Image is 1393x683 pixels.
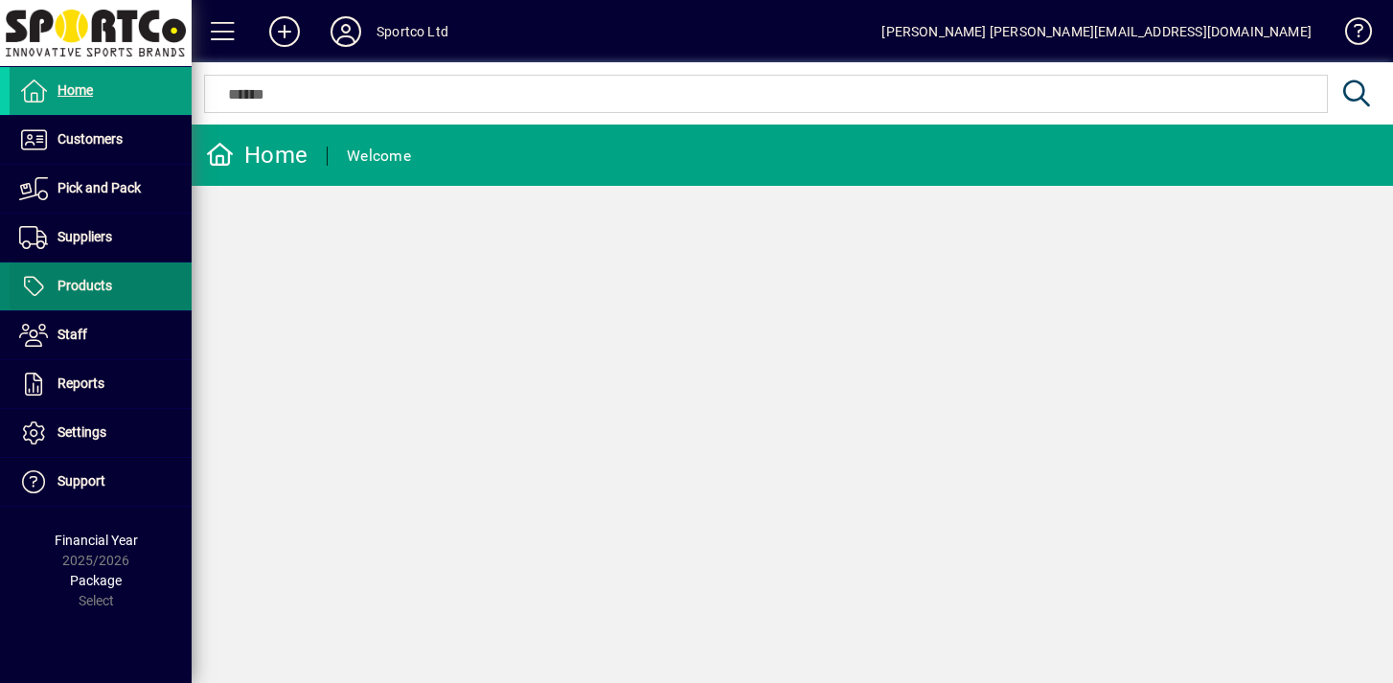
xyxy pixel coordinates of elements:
[10,214,192,262] a: Suppliers
[377,16,448,47] div: Sportco Ltd
[57,180,141,195] span: Pick and Pack
[10,458,192,506] a: Support
[57,131,123,147] span: Customers
[57,82,93,98] span: Home
[10,360,192,408] a: Reports
[57,473,105,489] span: Support
[10,409,192,457] a: Settings
[57,327,87,342] span: Staff
[70,573,122,588] span: Package
[347,141,411,171] div: Welcome
[1331,4,1369,66] a: Knowledge Base
[10,165,192,213] a: Pick and Pack
[881,16,1312,47] div: [PERSON_NAME] [PERSON_NAME][EMAIL_ADDRESS][DOMAIN_NAME]
[57,376,104,391] span: Reports
[57,424,106,440] span: Settings
[10,262,192,310] a: Products
[57,278,112,293] span: Products
[57,229,112,244] span: Suppliers
[10,311,192,359] a: Staff
[254,14,315,49] button: Add
[315,14,377,49] button: Profile
[206,140,308,171] div: Home
[55,533,138,548] span: Financial Year
[10,116,192,164] a: Customers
